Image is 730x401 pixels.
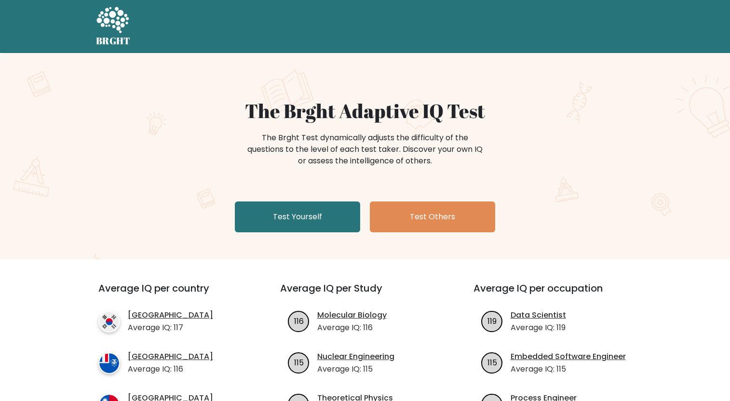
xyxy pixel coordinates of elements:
text: 115 [487,357,497,368]
p: Average IQ: 117 [128,322,213,334]
h3: Average IQ per country [98,282,245,306]
text: 115 [294,357,303,368]
h3: Average IQ per occupation [473,282,644,306]
text: 119 [487,315,497,326]
a: BRGHT [96,4,131,49]
h5: BRGHT [96,35,131,47]
a: Data Scientist [511,309,566,321]
img: country [98,311,120,333]
a: [GEOGRAPHIC_DATA] [128,351,213,362]
p: Average IQ: 115 [317,363,394,375]
img: country [98,352,120,374]
p: Average IQ: 116 [128,363,213,375]
a: Embedded Software Engineer [511,351,626,362]
h1: The Brght Adaptive IQ Test [130,99,600,122]
a: Test Others [370,201,495,232]
a: Molecular Biology [317,309,387,321]
p: Average IQ: 119 [511,322,566,334]
a: Test Yourself [235,201,360,232]
p: Average IQ: 115 [511,363,626,375]
a: Nuclear Engineering [317,351,394,362]
p: Average IQ: 116 [317,322,387,334]
h3: Average IQ per Study [280,282,450,306]
a: [GEOGRAPHIC_DATA] [128,309,213,321]
div: The Brght Test dynamically adjusts the difficulty of the questions to the level of each test take... [244,132,486,167]
text: 116 [294,315,303,326]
